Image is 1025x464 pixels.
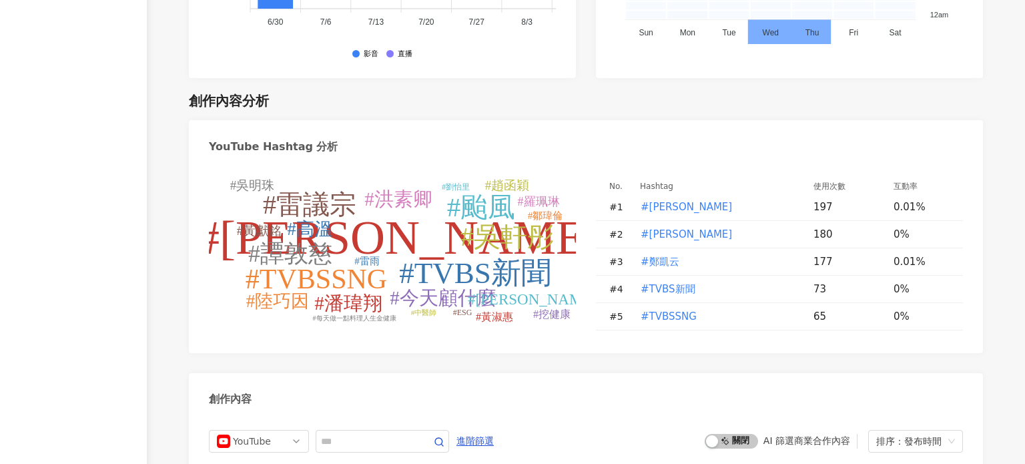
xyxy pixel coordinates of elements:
tspan: #[PERSON_NAME] [196,211,601,264]
div: 73 [813,282,883,296]
div: # 1 [609,200,629,214]
tspan: #挖健康 [533,308,571,320]
tspan: 6/30 [268,17,284,27]
td: 0% [883,221,963,248]
span: #鄭凱云 [641,254,679,269]
td: #陳欣湄 [629,221,803,248]
tspan: #颱風 [447,192,516,222]
tspan: 7/13 [368,17,384,27]
button: #TVBS新聞 [640,276,696,302]
div: 影音 [364,50,378,59]
button: #[PERSON_NAME] [640,194,733,220]
td: 0% [883,303,963,330]
tspan: Wed [763,28,779,37]
tspan: 8/3 [521,17,533,27]
tspan: 7/27 [469,17,485,27]
div: # 2 [609,227,629,242]
tspan: #鄒瑋倫 [528,210,563,221]
tspan: 7/6 [320,17,332,27]
tspan: #黃獻銘 [237,224,282,238]
tspan: #黃淑惠 [476,311,513,322]
tspan: #趙函穎 [485,178,530,192]
th: 使用次數 [803,179,883,194]
div: # 5 [609,309,629,324]
tspan: Tue [722,28,736,37]
div: YouTube Hashtag 分析 [209,140,338,154]
tspan: 7/20 [418,17,434,27]
tspan: #吳明珠 [230,178,275,192]
button: #鄭凱云 [640,248,680,275]
div: 0.01% [894,254,950,269]
tspan: Mon [680,28,695,37]
tspan: #中醫師 [411,308,437,316]
div: 65 [813,309,883,324]
button: #TVBSSNG [640,303,697,330]
tspan: Sun [639,28,653,37]
span: #[PERSON_NAME] [641,200,732,214]
div: 排序：發布時間 [876,431,943,452]
div: 177 [813,254,883,269]
tspan: #吳軒彤 [460,222,554,252]
div: 197 [813,200,883,214]
tspan: Sat [890,28,902,37]
tspan: #今天顧什麼 [390,287,496,308]
span: #TVBS新聞 [641,282,695,296]
tspan: #劉怡里 [442,182,470,192]
div: # 4 [609,282,629,296]
span: #TVBSSNG [641,309,697,324]
tspan: #陸巧因 [246,291,310,311]
div: 0% [894,282,950,296]
td: #TVBS新聞 [629,276,803,303]
div: AI 篩選商業合作內容 [763,435,850,446]
tspan: #TVBSSNG [246,264,387,294]
td: 0.01% [883,248,963,276]
tspan: #每天做一點料理人生金健康 [313,314,396,322]
td: #鄭凱云 [629,248,803,276]
div: 直播 [398,50,412,59]
td: 0% [883,276,963,303]
button: 進階篩選 [456,430,494,451]
tspan: #TVBS新聞 [399,256,551,290]
tspan: Thu [805,28,819,37]
div: 創作內容 [209,392,252,407]
tspan: #羅珮琳 [518,195,560,208]
div: 0% [894,309,950,324]
tspan: #雷議宗 [263,190,356,220]
div: YouTube [233,431,276,452]
td: #韋汝 [629,194,803,221]
th: Hashtag [629,179,803,194]
div: 180 [813,227,883,242]
tspan: #高溫 [287,219,332,239]
tspan: #[PERSON_NAME] [468,291,597,308]
button: #[PERSON_NAME] [640,221,733,248]
div: # 3 [609,254,629,269]
span: 進階篩選 [456,431,494,452]
td: #TVBSSNG [629,303,803,330]
tspan: #雷雨 [354,256,380,266]
tspan: #譚敦慈 [248,240,332,267]
tspan: #潘瑋翔 [314,292,382,314]
div: 0% [894,227,950,242]
td: 0.01% [883,194,963,221]
tspan: Fri [849,28,858,37]
tspan: #洪素卿 [364,188,432,210]
th: No. [596,179,629,194]
tspan: #ESG [453,308,472,317]
div: 0.01% [894,200,950,214]
th: 互動率 [883,179,963,194]
tspan: 12am [930,11,949,19]
span: #[PERSON_NAME] [641,227,732,242]
div: 創作內容分析 [189,91,269,110]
